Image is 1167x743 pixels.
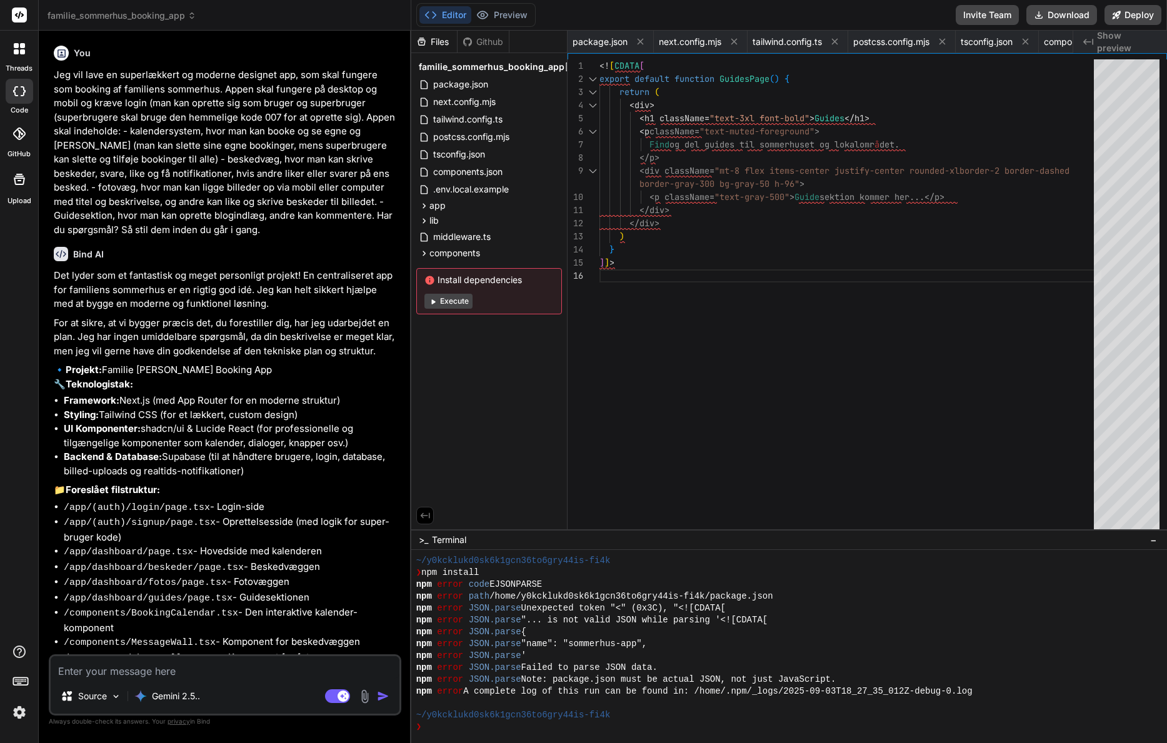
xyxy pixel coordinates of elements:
[64,577,227,588] code: /app/dashboard/fotos/page.tsx
[64,560,399,576] li: - Beskedvæggen
[568,151,583,164] div: 8
[429,214,439,227] span: lib
[64,450,399,478] li: Supabase (til at håndtere brugere, login, database, billed-uploads og realtids-notifikationer)
[568,191,583,204] div: 10
[73,248,104,261] h6: Bind AI
[609,60,614,71] span: [
[1150,534,1157,546] span: −
[629,217,639,229] span: </
[709,112,809,124] span: "text-3xl font-bold"
[644,165,709,176] span: div className
[416,602,432,614] span: npm
[64,635,399,651] li: - Komponent for beskedvæggen
[573,36,628,48] span: package.json
[639,178,799,189] span: border-gray-300 bg-gray-50 h-96"
[64,575,399,591] li: - Fotovæggen
[568,164,583,177] div: 9
[429,199,446,212] span: app
[644,126,649,137] span: p
[437,602,463,614] span: error
[521,602,726,614] span: Unexpected token "<" (0x3C), "<![CDATA[
[134,690,147,702] img: Gemini 2.5 Pro
[961,36,1013,48] span: tsconfig.json
[894,139,899,150] span: .
[489,591,773,602] span: /home/y0kcklukd0sk6k1gcn36to6gry44is-fi4k/package.json
[437,674,463,686] span: error
[64,409,99,421] strong: Styling:
[934,191,939,202] span: p
[654,191,709,202] span: p className
[411,36,457,48] div: Files
[437,662,463,674] span: error
[64,422,399,450] li: shadcn/ui & Lucide React (for professionelle og tilgængelige komponenter som kalender, dialoger, ...
[634,73,669,84] span: default
[416,626,432,638] span: npm
[584,125,601,138] div: Click to collapse the range.
[6,63,33,74] label: threads
[619,86,649,97] span: return
[599,73,629,84] span: export
[8,196,31,206] label: Upload
[358,689,372,704] img: attachment
[639,112,644,124] span: <
[649,204,664,216] span: div
[639,152,649,163] span: </
[469,579,490,591] span: code
[669,139,874,150] span: og del guides til sommerhuset og lokalomr
[8,149,31,159] label: GitHub
[1097,29,1157,54] span: Show preview
[64,544,399,560] li: - Hovedside med kalenderen
[419,534,428,546] span: >_
[568,59,583,72] div: 1
[614,60,639,71] span: CDATA
[469,614,521,626] span: JSON.parse
[64,593,233,604] code: /app/dashboard/guides/page.tsx
[714,165,959,176] span: "mt-8 flex items-center justify-center rounded-xl
[568,217,583,230] div: 12
[521,662,658,674] span: Failed to parse JSON data.
[416,650,432,662] span: npm
[568,99,583,112] div: 4
[599,257,604,268] span: ]
[769,73,774,84] span: (
[568,125,583,138] div: 6
[584,99,601,112] div: Click to collapse the range.
[609,244,614,255] span: }
[421,567,479,579] span: npm install
[152,690,200,702] p: Gemini 2.5..
[568,86,583,99] div: 3
[584,72,601,86] div: Click to collapse the range.
[909,191,934,202] span: ...</
[49,716,401,727] p: Always double-check its answers. Your in Bind
[864,112,869,124] span: >
[64,591,399,606] li: - Guidesektionen
[568,138,583,151] div: 7
[432,94,497,109] span: next.config.mjs
[64,651,399,666] li: - Komponent for fotovæggen
[377,690,389,702] img: icon
[469,638,521,650] span: JSON.parse
[809,112,814,124] span: >
[437,579,463,591] span: error
[879,139,894,150] span: det
[54,269,399,311] p: Det lyder som et fantastisk og meget personligt projekt! En centraliseret app for familiens somme...
[568,269,583,282] div: 16
[416,662,432,674] span: npm
[789,191,794,202] span: >
[416,614,432,626] span: npm
[649,191,654,202] span: <
[584,86,601,99] div: Click to collapse the range.
[424,274,554,286] span: Install dependencies
[644,112,704,124] span: h1 className
[1044,36,1113,48] span: components.json
[469,602,521,614] span: JSON.parse
[64,517,216,528] code: /app/(auth)/signup/page.tsx
[649,126,694,137] span: className
[416,579,432,591] span: npm
[874,139,879,150] span: å
[64,606,399,635] li: - Den interaktive kalender-komponent
[416,674,432,686] span: npm
[54,483,399,497] p: 📁
[568,72,583,86] div: 2
[11,105,28,116] label: code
